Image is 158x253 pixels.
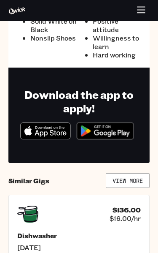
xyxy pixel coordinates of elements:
[93,17,142,34] li: Positive attitude
[93,34,142,51] li: Willingness to learn
[106,173,150,188] a: View More
[93,51,142,59] li: Hard working
[30,34,79,42] li: Nonslip Shoes
[15,88,143,115] h1: Download the app to apply!
[20,132,71,141] a: Download on the App Store
[17,243,141,252] span: [DATE]
[72,118,138,144] img: Get it on Google Play
[110,214,141,223] span: $16.00/hr
[30,17,79,34] li: Solid White on Black
[17,231,141,240] h5: Dishwasher
[8,177,49,185] h4: Similar Gigs
[112,206,141,214] h4: $136.00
